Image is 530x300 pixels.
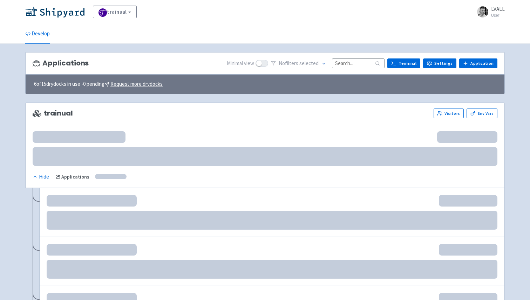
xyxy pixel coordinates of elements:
div: Hide [33,173,49,181]
span: selected [299,60,319,67]
h3: Applications [33,59,89,67]
span: LVALL [491,6,505,12]
span: 6 of 15 drydocks in use - 0 pending [34,80,163,88]
u: Request more drydocks [110,81,163,87]
a: LVALL User [473,6,505,18]
button: Hide [33,173,50,181]
a: trainual [93,6,137,18]
input: Search... [332,58,385,68]
img: Shipyard logo [25,6,84,18]
span: Minimal view [227,60,254,68]
a: Env Vars [467,109,497,118]
a: Develop [25,24,50,44]
a: Visitors [434,109,464,118]
span: No filter s [279,60,319,68]
div: 25 Applications [55,173,89,181]
a: Terminal [387,58,420,68]
span: trainual [33,109,73,117]
a: Application [459,58,497,68]
a: Settings [423,58,456,68]
small: User [491,13,505,18]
